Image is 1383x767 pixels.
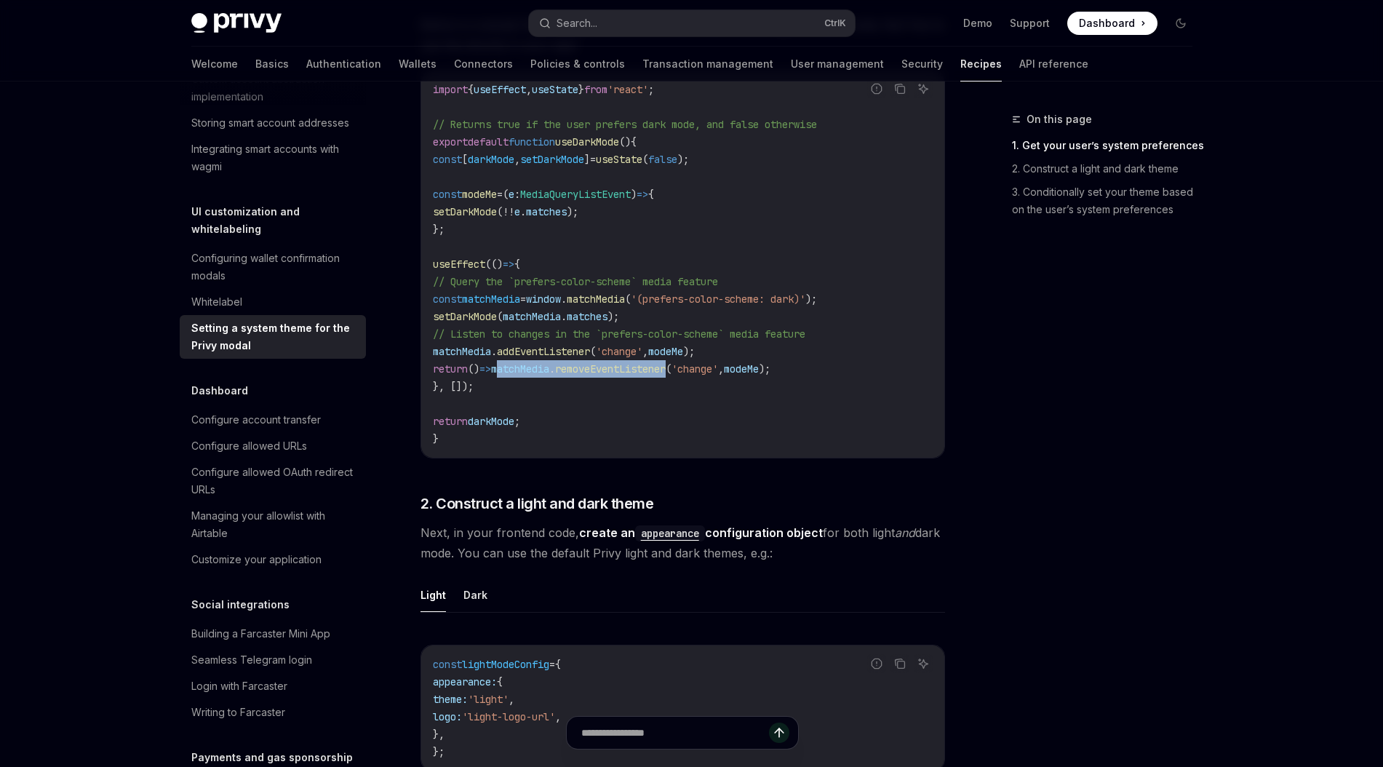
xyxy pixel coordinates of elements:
span: // Query the `prefers-color-scheme` media feature [433,275,718,288]
button: Search...CtrlK [529,10,855,36]
a: Recipes [960,47,1002,82]
span: ); [759,362,770,375]
div: Customize your application [191,551,322,568]
span: }; [433,223,445,236]
a: Security [901,47,943,82]
span: setDarkMode [433,310,497,323]
span: Dashboard [1079,16,1135,31]
button: Report incorrect code [867,654,886,673]
a: User management [791,47,884,82]
div: Configure account transfer [191,411,321,429]
span: : [514,188,520,201]
a: Configure allowed OAuth redirect URLs [180,459,366,503]
span: addEventListener [497,345,590,358]
span: . [561,293,567,306]
span: ( [642,153,648,166]
a: Building a Farcaster Mini App [180,621,366,647]
h5: Payments and gas sponsorship [191,749,353,766]
span: = [520,293,526,306]
span: ) [631,188,637,201]
span: const [433,658,462,671]
span: 'react' [607,83,648,96]
span: const [433,188,462,201]
a: Managing your allowlist with Airtable [180,503,366,547]
span: removeEventListener [555,362,666,375]
span: ( [497,205,503,218]
span: useState [532,83,578,96]
em: and [895,525,915,540]
span: setDarkMode [433,205,497,218]
span: useDarkMode [555,135,619,148]
span: matches [526,205,567,218]
div: Integrating smart accounts with wagmi [191,140,357,175]
a: Storing smart account addresses [180,110,366,136]
span: , [514,153,520,166]
span: ( [590,345,596,358]
a: Transaction management [642,47,773,82]
span: { [648,188,654,201]
span: !! [503,205,514,218]
span: ( [625,293,631,306]
span: return [433,362,468,375]
span: => [479,362,491,375]
span: ); [567,205,578,218]
button: Dark [463,578,487,612]
a: Setting a system theme for the Privy modal [180,315,366,359]
span: , [526,83,532,96]
span: => [503,258,514,271]
a: 2. Construct a light and dark theme [1012,157,1204,180]
span: modeMe [648,345,683,358]
a: Wallets [399,47,437,82]
button: Ask AI [914,79,933,98]
img: dark logo [191,13,282,33]
span: const [433,153,462,166]
span: . [520,205,526,218]
a: Support [1010,16,1050,31]
span: { [468,83,474,96]
button: Report incorrect code [867,79,886,98]
span: { [555,658,561,671]
button: Toggle dark mode [1169,12,1192,35]
span: appearance: [433,675,497,688]
div: Writing to Farcaster [191,704,285,721]
div: Storing smart account addresses [191,114,349,132]
span: from [584,83,607,96]
span: } [433,432,439,445]
span: () [468,362,479,375]
span: matchMedia [491,362,549,375]
span: 'light-logo-url' [462,710,555,723]
a: create anappearanceconfiguration object [579,525,823,540]
a: Welcome [191,47,238,82]
span: } [578,83,584,96]
span: { [497,675,503,688]
span: e [514,205,520,218]
a: Configure allowed URLs [180,433,366,459]
span: , [509,693,514,706]
a: Integrating smart accounts with wagmi [180,136,366,180]
span: (() [485,258,503,271]
span: ] [584,153,590,166]
span: { [631,135,637,148]
div: Login with Farcaster [191,677,287,695]
a: Basics [255,47,289,82]
a: Configure account transfer [180,407,366,433]
span: ); [805,293,817,306]
a: Demo [963,16,992,31]
span: const [433,293,462,306]
div: Search... [557,15,597,32]
a: Seamless Telegram login [180,647,366,673]
span: . [549,362,555,375]
span: On this page [1027,111,1092,128]
span: = [590,153,596,166]
a: Login with Farcaster [180,673,366,699]
span: '(prefers-color-scheme: dark)' [631,293,805,306]
span: . [491,345,497,358]
span: function [509,135,555,148]
span: modeMe [462,188,497,201]
span: lightModeConfig [462,658,549,671]
div: Configure allowed URLs [191,437,307,455]
span: ); [677,153,689,166]
div: Seamless Telegram login [191,651,312,669]
span: ; [648,83,654,96]
span: false [648,153,677,166]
